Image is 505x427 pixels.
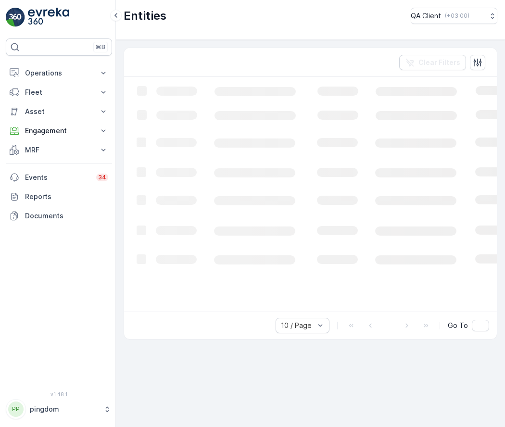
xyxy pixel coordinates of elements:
p: MRF [25,145,93,155]
p: pingdom [30,404,99,414]
img: logo_light-DOdMpM7g.png [28,8,69,27]
button: Engagement [6,121,112,140]
button: MRF [6,140,112,160]
p: ⌘B [96,43,105,51]
button: Fleet [6,83,112,102]
a: Events34 [6,168,112,187]
p: QA Client [411,11,441,21]
a: Documents [6,206,112,226]
a: Reports [6,187,112,206]
img: logo [6,8,25,27]
p: Engagement [25,126,93,136]
div: PP [8,402,24,417]
button: QA Client(+03:00) [411,8,497,24]
span: v 1.48.1 [6,391,112,397]
p: ( +03:00 ) [445,12,469,20]
p: Entities [124,8,166,24]
p: Events [25,173,90,182]
button: Clear Filters [399,55,466,70]
button: Asset [6,102,112,121]
button: Operations [6,63,112,83]
p: Fleet [25,88,93,97]
p: Asset [25,107,93,116]
p: Operations [25,68,93,78]
span: Go To [448,321,468,330]
button: PPpingdom [6,399,112,419]
p: Clear Filters [418,58,460,67]
p: 34 [98,174,106,181]
p: Documents [25,211,108,221]
p: Reports [25,192,108,201]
